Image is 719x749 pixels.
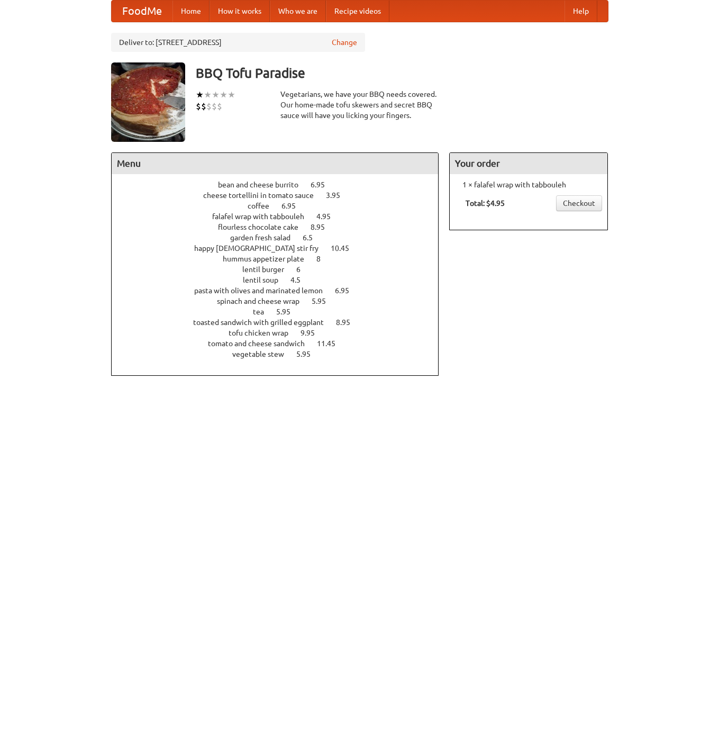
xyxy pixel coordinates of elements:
[208,339,315,348] span: tomato and cheese sandwich
[242,265,320,274] a: lentil burger 6
[112,153,439,174] h4: Menu
[301,329,325,337] span: 9.95
[220,89,227,101] li: ★
[290,276,311,284] span: 4.5
[232,350,295,358] span: vegetable stew
[230,233,332,242] a: garden fresh salad 6.5
[193,318,370,327] a: toasted sandwich with grilled eggplant 8.95
[223,255,340,263] a: hummus appetizer plate 8
[556,195,602,211] a: Checkout
[212,89,220,101] li: ★
[196,89,204,101] li: ★
[243,276,289,284] span: lentil soup
[217,101,222,112] li: $
[326,1,389,22] a: Recipe videos
[218,223,309,231] span: flourless chocolate cake
[206,101,212,112] li: $
[296,265,311,274] span: 6
[193,318,334,327] span: toasted sandwich with grilled eggplant
[317,339,346,348] span: 11.45
[311,223,335,231] span: 8.95
[194,244,329,252] span: happy [DEMOGRAPHIC_DATA] stir fry
[203,191,360,200] a: cheese tortellini in tomato sauce 3.95
[565,1,597,22] a: Help
[212,212,315,221] span: falafel wrap with tabbouleh
[450,153,607,174] h4: Your order
[326,191,351,200] span: 3.95
[223,255,315,263] span: hummus appetizer plate
[303,233,323,242] span: 6.5
[270,1,326,22] a: Who we are
[111,62,185,142] img: angular.jpg
[218,181,344,189] a: bean and cheese burrito 6.95
[312,297,336,305] span: 5.95
[280,89,439,121] div: Vegetarians, we have your BBQ needs covered. Our home-made tofu skewers and secret BBQ sauce will...
[253,308,275,316] span: tea
[172,1,210,22] a: Home
[229,329,334,337] a: tofu chicken wrap 9.95
[242,265,295,274] span: lentil burger
[316,255,331,263] span: 8
[201,101,206,112] li: $
[112,1,172,22] a: FoodMe
[212,212,350,221] a: falafel wrap with tabbouleh 4.95
[217,297,345,305] a: spinach and cheese wrap 5.95
[227,89,235,101] li: ★
[210,1,270,22] a: How it works
[204,89,212,101] li: ★
[336,318,361,327] span: 8.95
[243,276,320,284] a: lentil soup 4.5
[316,212,341,221] span: 4.95
[194,286,333,295] span: pasta with olives and marinated lemon
[331,244,360,252] span: 10.45
[232,350,330,358] a: vegetable stew 5.95
[296,350,321,358] span: 5.95
[248,202,315,210] a: coffee 6.95
[218,223,344,231] a: flourless chocolate cake 8.95
[332,37,357,48] a: Change
[253,308,310,316] a: tea 5.95
[218,181,309,189] span: bean and cheese burrito
[194,244,369,252] a: happy [DEMOGRAPHIC_DATA] stir fry 10.45
[203,191,324,200] span: cheese tortellini in tomato sauce
[217,297,310,305] span: spinach and cheese wrap
[230,233,301,242] span: garden fresh salad
[281,202,306,210] span: 6.95
[111,33,365,52] div: Deliver to: [STREET_ADDRESS]
[466,199,505,207] b: Total: $4.95
[248,202,280,210] span: coffee
[194,286,369,295] a: pasta with olives and marinated lemon 6.95
[455,179,602,190] li: 1 × falafel wrap with tabbouleh
[276,308,301,316] span: 5.95
[311,181,335,189] span: 6.95
[335,286,360,295] span: 6.95
[208,339,355,348] a: tomato and cheese sandwich 11.45
[212,101,217,112] li: $
[196,62,608,84] h3: BBQ Tofu Paradise
[229,329,299,337] span: tofu chicken wrap
[196,101,201,112] li: $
